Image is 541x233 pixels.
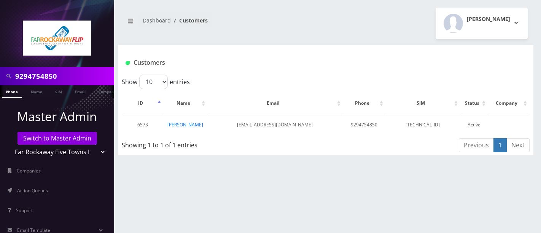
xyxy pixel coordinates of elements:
th: SIM: activate to sort column ascending [386,92,460,114]
button: [PERSON_NAME] [436,8,528,39]
td: 9294754850 [343,115,385,134]
td: [EMAIL_ADDRESS][DOMAIN_NAME] [208,115,343,134]
h2: [PERSON_NAME] [467,16,510,22]
a: Company [95,85,120,97]
td: Active [460,115,487,134]
a: Next [506,138,530,152]
select: Showentries [139,75,168,89]
div: Showing 1 to 1 of 1 entries [122,137,286,150]
a: SIM [51,85,66,97]
th: Email: activate to sort column ascending [208,92,343,114]
th: Company: activate to sort column ascending [488,92,529,114]
a: Email [71,85,89,97]
a: Name [27,85,46,97]
th: ID: activate to sort column descending [123,92,163,114]
td: 6573 [123,115,163,134]
span: Support [16,207,33,214]
th: Phone: activate to sort column ascending [343,92,385,114]
td: [TECHNICAL_ID] [386,115,460,134]
li: Customers [171,16,208,24]
a: Switch to Master Admin [18,132,97,145]
a: Previous [459,138,494,152]
span: Companies [17,168,41,174]
a: Dashboard [143,17,171,24]
span: Action Queues [17,187,48,194]
h1: Customers [126,59,457,66]
input: Search in Company [15,69,112,83]
a: Phone [2,85,22,98]
label: Show entries [122,75,190,89]
th: Name: activate to sort column ascending [164,92,207,114]
a: 1 [493,138,507,152]
th: Status: activate to sort column ascending [460,92,487,114]
img: Far Rockaway Five Towns Flip [23,21,91,56]
a: [PERSON_NAME] [167,121,203,128]
nav: breadcrumb [124,13,320,34]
